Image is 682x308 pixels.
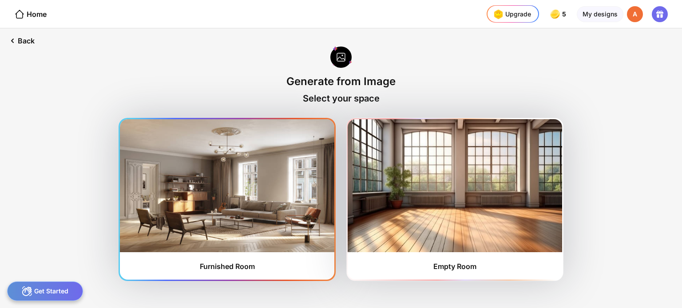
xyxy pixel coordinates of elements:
[577,6,623,22] div: My designs
[286,75,396,88] div: Generate from Image
[433,262,476,271] div: Empty Room
[200,262,255,271] div: Furnished Room
[120,119,334,252] img: furnishedRoom1.jpg
[627,6,643,22] div: A
[7,281,83,301] div: Get Started
[303,93,380,104] div: Select your space
[562,11,568,18] span: 5
[491,7,505,21] img: upgrade-nav-btn-icon.gif
[348,119,562,252] img: furnishedRoom2.jpg
[491,7,531,21] div: Upgrade
[14,9,47,19] div: Home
